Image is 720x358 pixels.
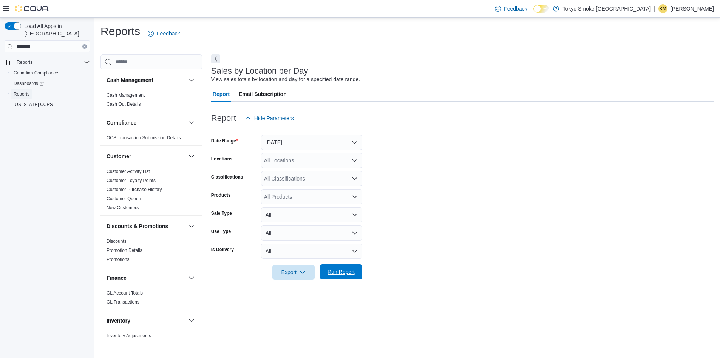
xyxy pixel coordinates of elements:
[100,91,202,112] div: Cash Management
[211,228,231,235] label: Use Type
[187,152,196,161] button: Customer
[107,177,156,184] span: Customer Loyalty Points
[261,207,362,222] button: All
[107,222,168,230] h3: Discounts & Promotions
[187,316,196,325] button: Inventory
[107,169,150,174] a: Customer Activity List
[107,256,130,262] span: Promotions
[14,58,36,67] button: Reports
[107,290,143,296] a: GL Account Totals
[211,247,234,253] label: Is Delivery
[261,225,362,241] button: All
[107,135,181,141] span: OCS Transaction Submission Details
[187,76,196,85] button: Cash Management
[242,111,297,126] button: Hide Parameters
[107,93,145,98] a: Cash Management
[107,222,185,230] button: Discounts & Promotions
[11,79,47,88] a: Dashboards
[15,5,49,12] img: Cova
[11,68,61,77] a: Canadian Compliance
[11,89,90,99] span: Reports
[11,89,32,99] a: Reports
[211,138,238,144] label: Date Range
[352,176,358,182] button: Open list of options
[107,119,136,127] h3: Compliance
[107,238,127,244] span: Discounts
[563,4,651,13] p: Tokyo Smoke [GEOGRAPHIC_DATA]
[11,100,56,109] a: [US_STATE] CCRS
[107,274,185,282] button: Finance
[107,248,142,253] a: Promotion Details
[8,89,93,99] button: Reports
[107,178,156,183] a: Customer Loyalty Points
[14,102,53,108] span: [US_STATE] CCRS
[100,167,202,215] div: Customer
[107,205,139,210] a: New Customers
[14,70,58,76] span: Canadian Compliance
[671,4,714,13] p: [PERSON_NAME]
[211,76,360,83] div: View sales totals by location and day for a specified date range.
[211,156,233,162] label: Locations
[11,68,90,77] span: Canadian Compliance
[660,4,666,13] span: KM
[107,317,130,324] h3: Inventory
[82,44,87,49] button: Clear input
[107,299,139,305] a: GL Transactions
[320,264,362,279] button: Run Report
[504,5,527,12] span: Feedback
[187,118,196,127] button: Compliance
[107,76,185,84] button: Cash Management
[107,187,162,192] a: Customer Purchase History
[107,274,127,282] h3: Finance
[17,59,32,65] span: Reports
[2,57,93,68] button: Reports
[277,265,310,280] span: Export
[107,257,130,262] a: Promotions
[107,247,142,253] span: Promotion Details
[107,153,131,160] h3: Customer
[187,273,196,282] button: Finance
[5,54,90,130] nav: Complex example
[211,192,231,198] label: Products
[107,92,145,98] span: Cash Management
[11,100,90,109] span: Washington CCRS
[261,135,362,150] button: [DATE]
[213,86,230,102] span: Report
[211,66,308,76] h3: Sales by Location per Day
[239,86,287,102] span: Email Subscription
[8,99,93,110] button: [US_STATE] CCRS
[14,80,44,86] span: Dashboards
[157,30,180,37] span: Feedback
[107,101,141,107] span: Cash Out Details
[100,133,202,145] div: Compliance
[654,4,655,13] p: |
[107,102,141,107] a: Cash Out Details
[352,157,358,164] button: Open list of options
[211,54,220,63] button: Next
[107,196,141,202] span: Customer Queue
[254,114,294,122] span: Hide Parameters
[107,196,141,201] a: Customer Queue
[107,317,185,324] button: Inventory
[261,244,362,259] button: All
[211,174,243,180] label: Classifications
[8,78,93,89] a: Dashboards
[107,168,150,174] span: Customer Activity List
[11,79,90,88] span: Dashboards
[21,22,90,37] span: Load All Apps in [GEOGRAPHIC_DATA]
[107,119,185,127] button: Compliance
[328,268,355,276] span: Run Report
[107,333,151,339] span: Inventory Adjustments
[107,187,162,193] span: Customer Purchase History
[107,239,127,244] a: Discounts
[107,76,153,84] h3: Cash Management
[492,1,530,16] a: Feedback
[107,333,151,338] a: Inventory Adjustments
[14,58,90,67] span: Reports
[211,114,236,123] h3: Report
[107,135,181,140] a: OCS Transaction Submission Details
[211,210,232,216] label: Sale Type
